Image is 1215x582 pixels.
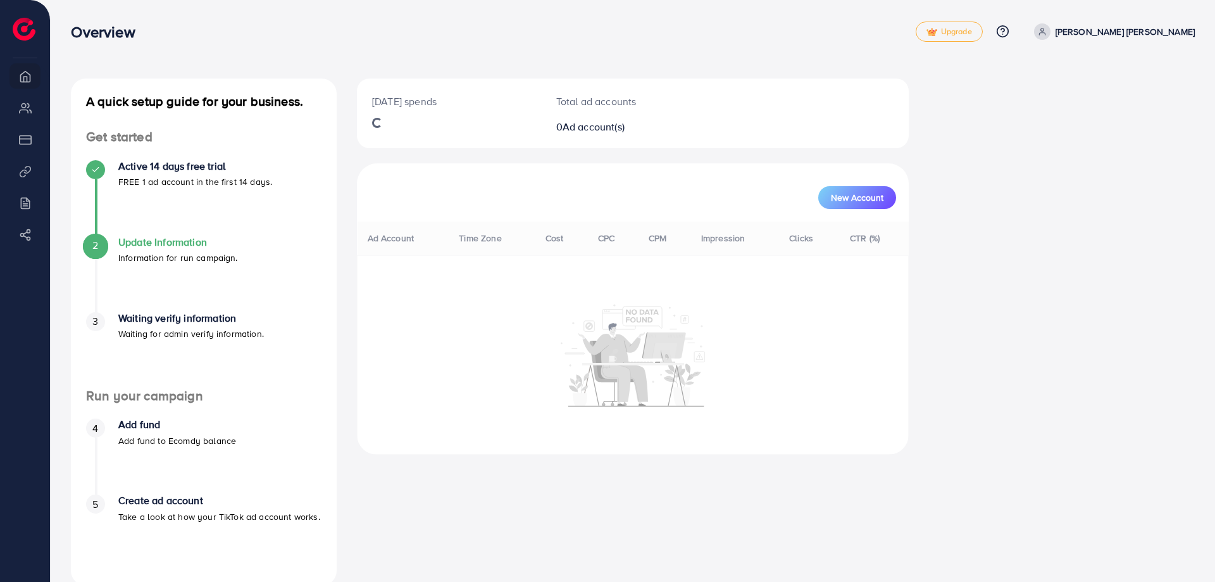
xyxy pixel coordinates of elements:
p: Take a look at how your TikTok ad account works. [118,509,320,524]
h4: Run your campaign [71,388,337,404]
span: 2 [92,238,98,253]
h4: Add fund [118,419,236,431]
span: New Account [831,193,883,202]
h4: Create ad account [118,495,320,507]
span: 3 [92,314,98,329]
h4: Active 14 days free trial [118,160,272,172]
span: 5 [92,497,98,512]
a: [PERSON_NAME] [PERSON_NAME] [1029,23,1195,40]
li: Update Information [71,236,337,312]
li: Create ad account [71,495,337,571]
h4: A quick setup guide for your business. [71,94,337,109]
p: Add fund to Ecomdy balance [118,433,236,448]
span: 4 [92,421,98,436]
p: [PERSON_NAME] [PERSON_NAME] [1056,24,1195,39]
p: Information for run campaign. [118,250,238,265]
p: Waiting for admin verify information. [118,326,264,341]
p: Total ad accounts [556,94,664,109]
h4: Update Information [118,236,238,248]
p: [DATE] spends [372,94,526,109]
img: logo [13,18,35,41]
span: Ad account(s) [563,120,625,134]
li: Active 14 days free trial [71,160,337,236]
h2: 0 [556,121,664,133]
span: Upgrade [926,27,972,37]
h3: Overview [71,23,145,41]
a: tickUpgrade [916,22,983,42]
li: Add fund [71,419,337,495]
h4: Waiting verify information [118,312,264,324]
p: FREE 1 ad account in the first 14 days. [118,174,272,189]
h4: Get started [71,129,337,145]
button: New Account [818,186,896,209]
li: Waiting verify information [71,312,337,388]
img: tick [926,28,937,37]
